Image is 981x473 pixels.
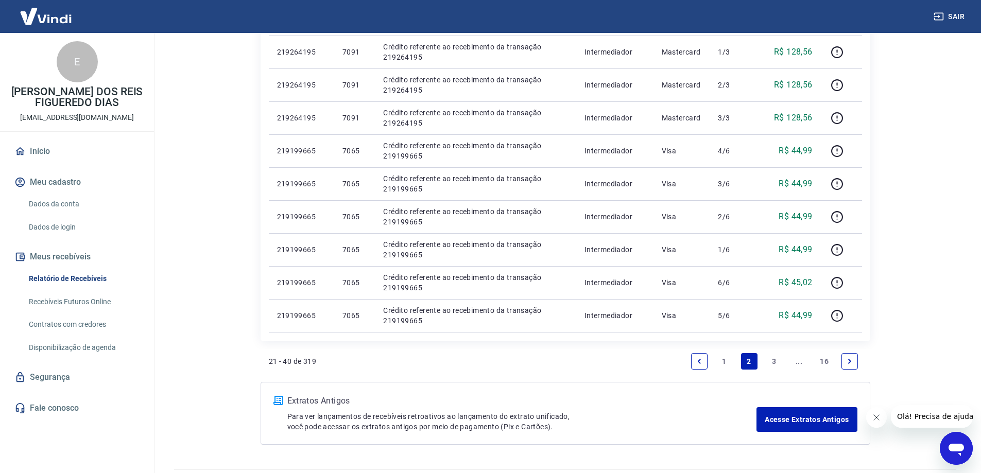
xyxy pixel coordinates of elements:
[662,179,702,189] p: Visa
[791,353,807,370] a: Jump forward
[12,366,142,389] a: Segurança
[774,46,813,58] p: R$ 128,56
[779,211,812,223] p: R$ 44,99
[662,277,702,288] p: Visa
[383,272,568,293] p: Crédito referente ao recebimento da transação 219199665
[662,212,702,222] p: Visa
[584,146,645,156] p: Intermediador
[584,310,645,321] p: Intermediador
[6,7,87,15] span: Olá! Precisa de ajuda?
[718,277,748,288] p: 6/6
[25,314,142,335] a: Contratos com credores
[687,349,862,374] ul: Pagination
[277,146,326,156] p: 219199665
[841,353,858,370] a: Next page
[718,179,748,189] p: 3/6
[383,75,568,95] p: Crédito referente ao recebimento da transação 219264195
[662,47,702,57] p: Mastercard
[718,212,748,222] p: 2/6
[662,113,702,123] p: Mastercard
[932,7,969,26] button: Sair
[12,246,142,268] button: Meus recebíveis
[20,112,134,123] p: [EMAIL_ADDRESS][DOMAIN_NAME]
[277,47,326,57] p: 219264195
[584,113,645,123] p: Intermediador
[342,310,367,321] p: 7065
[25,217,142,238] a: Dados de login
[57,41,98,82] div: E
[816,353,833,370] a: Page 16
[741,353,758,370] a: Page 2 is your current page
[718,244,748,255] p: 1/6
[718,80,748,90] p: 2/3
[584,244,645,255] p: Intermediador
[940,432,973,465] iframe: Botão para abrir a janela de mensagens
[662,146,702,156] p: Visa
[383,108,568,128] p: Crédito referente ao recebimento da transação 219264195
[12,140,142,163] a: Início
[584,80,645,90] p: Intermediador
[779,309,812,322] p: R$ 44,99
[866,407,887,428] iframe: Fechar mensagem
[277,80,326,90] p: 219264195
[774,112,813,124] p: R$ 128,56
[584,179,645,189] p: Intermediador
[12,397,142,419] a: Fale conosco
[779,145,812,157] p: R$ 44,99
[8,86,146,108] p: [PERSON_NAME] DOS REIS FIGUEREDO DIAS
[12,171,142,194] button: Meu cadastro
[383,141,568,161] p: Crédito referente ao recebimento da transação 219199665
[716,353,732,370] a: Page 1
[383,239,568,260] p: Crédito referente ao recebimento da transação 219199665
[383,42,568,62] p: Crédito referente ao recebimento da transação 219264195
[779,243,812,256] p: R$ 44,99
[273,396,283,405] img: ícone
[342,47,367,57] p: 7091
[584,47,645,57] p: Intermediador
[277,310,326,321] p: 219199665
[662,80,702,90] p: Mastercard
[342,244,367,255] p: 7065
[662,244,702,255] p: Visa
[766,353,782,370] a: Page 3
[718,113,748,123] p: 3/3
[584,212,645,222] p: Intermediador
[25,291,142,312] a: Recebíveis Futuros Online
[756,407,857,432] a: Acesse Extratos Antigos
[383,173,568,194] p: Crédito referente ao recebimento da transação 219199665
[383,305,568,326] p: Crédito referente ao recebimento da transação 219199665
[718,47,748,57] p: 1/3
[287,411,757,432] p: Para ver lançamentos de recebíveis retroativos ao lançamento do extrato unificado, você pode aces...
[277,179,326,189] p: 219199665
[12,1,79,32] img: Vindi
[779,178,812,190] p: R$ 44,99
[342,179,367,189] p: 7065
[277,277,326,288] p: 219199665
[342,146,367,156] p: 7065
[342,212,367,222] p: 7065
[342,113,367,123] p: 7091
[691,353,708,370] a: Previous page
[584,277,645,288] p: Intermediador
[383,206,568,227] p: Crédito referente ao recebimento da transação 219199665
[774,79,813,91] p: R$ 128,56
[779,276,812,289] p: R$ 45,02
[25,268,142,289] a: Relatório de Recebíveis
[342,277,367,288] p: 7065
[269,356,317,366] p: 21 - 40 de 319
[718,146,748,156] p: 4/6
[25,194,142,215] a: Dados da conta
[287,395,757,407] p: Extratos Antigos
[718,310,748,321] p: 5/6
[25,337,142,358] a: Disponibilização de agenda
[662,310,702,321] p: Visa
[277,113,326,123] p: 219264195
[277,244,326,255] p: 219199665
[277,212,326,222] p: 219199665
[342,80,367,90] p: 7091
[891,405,973,428] iframe: Mensagem da empresa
